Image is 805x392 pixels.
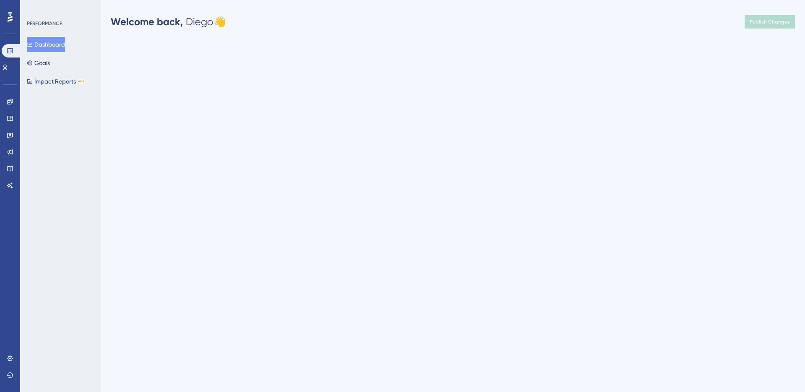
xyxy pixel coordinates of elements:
[27,20,62,27] div: PERFORMANCE
[745,15,795,29] button: Publish Changes
[27,37,65,52] button: Dashboard
[111,16,183,28] span: Welcome back,
[27,74,85,89] button: Impact ReportsBETA
[78,79,85,84] div: BETA
[750,18,790,25] span: Publish Changes
[27,55,50,71] button: Goals
[111,15,226,29] div: Diego 👋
